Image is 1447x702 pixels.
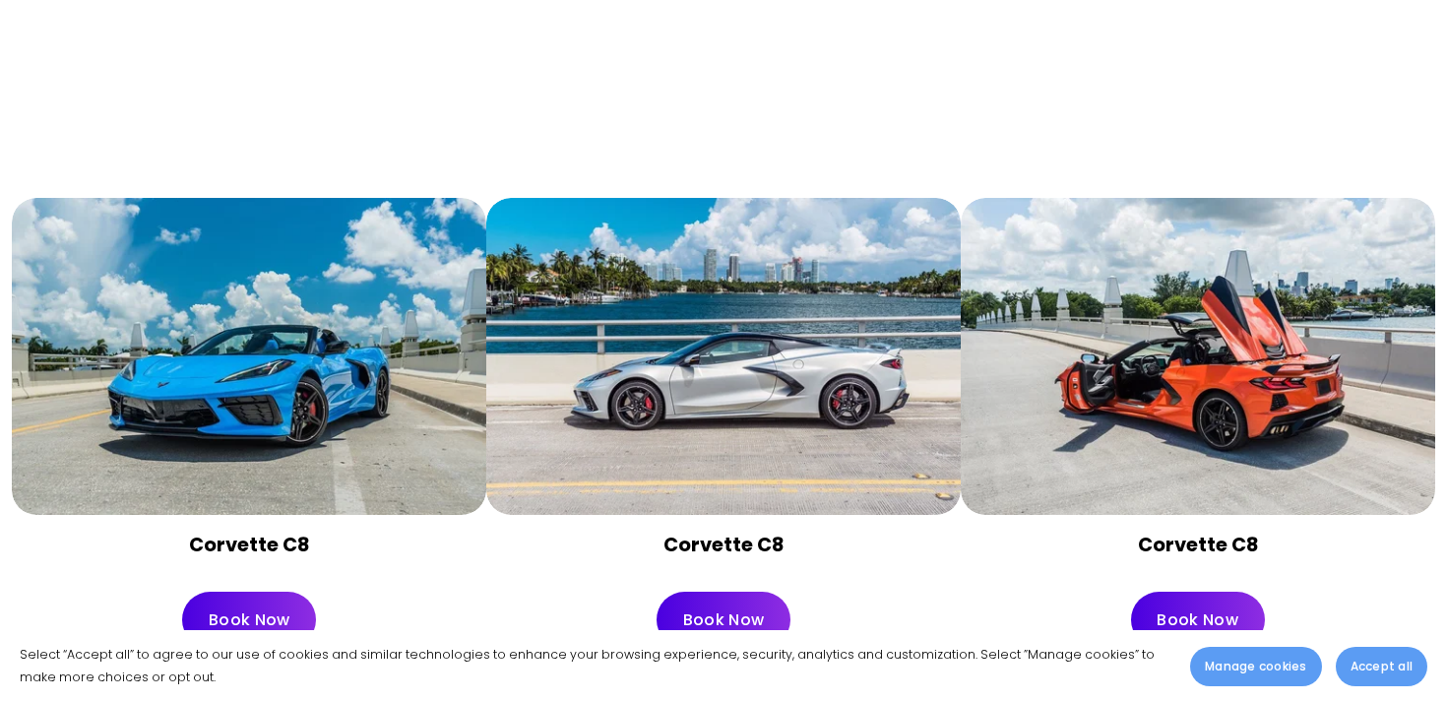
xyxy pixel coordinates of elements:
[182,592,316,648] a: Book Now
[1351,658,1413,675] span: Accept all
[1190,647,1321,686] button: Manage cookies
[1205,658,1306,675] span: Manage cookies
[189,532,309,558] strong: Corvette C8
[1138,532,1258,558] strong: Corvette C8
[1131,592,1265,648] a: Book Now
[663,532,784,558] strong: Corvette C8
[657,592,790,648] a: Book Now
[1336,647,1427,686] button: Accept all
[20,644,1170,688] p: Select “Accept all” to agree to our use of cookies and similar technologies to enhance your brows...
